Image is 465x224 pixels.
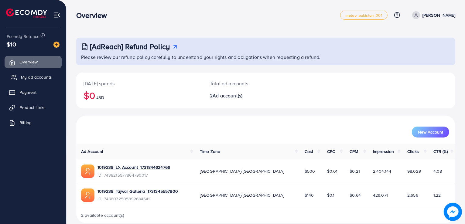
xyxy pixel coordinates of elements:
[5,101,62,114] a: Product Links
[373,148,394,154] span: Impression
[84,90,195,101] h2: $0
[53,12,60,19] img: menu
[407,168,421,174] span: 98,029
[410,11,455,19] a: [PERSON_NAME]
[350,148,358,154] span: CPM
[53,42,60,48] img: image
[81,188,94,202] img: ic-ads-acc.e4c84228.svg
[418,130,443,134] span: New Account
[81,53,452,61] p: Please review our refund policy carefully to understand your rights and obligations when requesti...
[345,13,382,17] span: metap_pakistan_001
[21,74,52,80] span: My ad accounts
[350,192,361,198] span: $0.64
[5,56,62,68] a: Overview
[327,168,338,174] span: $0.01
[95,94,104,100] span: USD
[433,148,448,154] span: CTR (%)
[200,168,284,174] span: [GEOGRAPHIC_DATA]/[GEOGRAPHIC_DATA]
[407,192,418,198] span: 2,656
[5,71,62,83] a: My ad accounts
[373,168,391,174] span: 2,404,144
[90,42,170,51] h3: [AdReach] Refund Policy
[305,192,314,198] span: $140
[444,203,462,221] img: image
[97,164,170,170] a: 1019238_LX Account_1731844624766
[19,120,32,126] span: Billing
[340,11,388,20] a: metap_pakistan_001
[84,80,195,87] p: [DATE] spends
[97,172,170,178] span: ID: 7438215977864790017
[210,80,290,87] p: Total ad accounts
[19,59,38,65] span: Overview
[81,212,125,218] span: 2 available account(s)
[7,40,16,49] span: $10
[97,188,178,194] a: 1019238_Tajwar Galleria_1731345557800
[327,148,335,154] span: CPC
[19,89,36,95] span: Payment
[19,104,46,110] span: Product Links
[5,86,62,98] a: Payment
[412,127,449,137] button: New Account
[81,165,94,178] img: ic-ads-acc.e4c84228.svg
[76,11,112,20] h3: Overview
[422,12,455,19] p: [PERSON_NAME]
[210,93,290,99] h2: 2
[327,192,335,198] span: $0.1
[433,192,441,198] span: 1.22
[6,8,47,18] img: logo
[407,148,419,154] span: Clicks
[305,148,313,154] span: Cost
[81,148,104,154] span: Ad Account
[5,117,62,129] a: Billing
[433,168,442,174] span: 4.08
[373,192,388,198] span: 429,071
[200,192,284,198] span: [GEOGRAPHIC_DATA]/[GEOGRAPHIC_DATA]
[97,196,178,202] span: ID: 7436072505892634641
[213,92,242,99] span: Ad account(s)
[200,148,220,154] span: Time Zone
[350,168,360,174] span: $0.21
[7,33,39,39] span: Ecomdy Balance
[305,168,315,174] span: $500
